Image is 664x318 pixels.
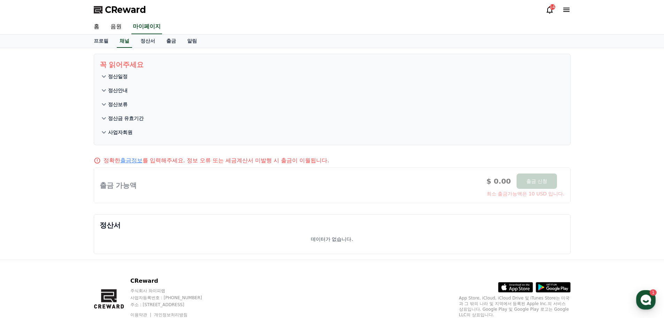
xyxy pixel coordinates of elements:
[105,20,127,34] a: 음원
[100,83,565,97] button: 정산안내
[46,221,90,239] a: 1대화
[71,221,73,227] span: 1
[161,35,182,48] a: 출금
[117,35,132,48] a: 채널
[108,232,116,237] span: 설정
[88,20,105,34] a: 홈
[130,302,215,308] p: 주소 : [STREET_ADDRESS]
[135,35,161,48] a: 정산서
[131,20,162,34] a: 마이페이지
[130,295,215,301] p: 사업자등록번호 : [PHONE_NUMBER]
[100,97,565,111] button: 정산보류
[108,101,128,108] p: 정산보류
[130,277,215,285] p: CReward
[108,73,128,80] p: 정산일정
[64,232,72,238] span: 대화
[154,312,188,317] a: 개인정보처리방침
[100,69,565,83] button: 정산일정
[2,221,46,239] a: 홈
[100,125,565,139] button: 사업자회원
[459,295,571,318] p: App Store, iCloud, iCloud Drive 및 iTunes Store는 미국과 그 밖의 나라 및 지역에서 등록된 Apple Inc.의 서비스 상표입니다. Goo...
[545,6,554,14] a: 14
[100,111,565,125] button: 정산금 유효기간
[22,232,26,237] span: 홈
[88,35,114,48] a: 프로필
[108,115,144,122] p: 정산금 유효기간
[105,4,146,15] span: CReward
[182,35,203,48] a: 알림
[550,4,555,10] div: 14
[90,221,134,239] a: 설정
[100,60,565,69] p: 꼭 읽어주세요
[120,157,143,164] a: 출금정보
[104,156,329,165] p: 정확한 를 입력해주세요. 정보 오류 또는 세금계산서 미발행 시 출금이 이월됩니다.
[108,87,128,94] p: 정산안내
[130,288,215,294] p: 주식회사 와이피랩
[94,4,146,15] a: CReward
[108,129,132,136] p: 사업자회원
[311,236,353,243] p: 데이터가 없습니다.
[100,220,565,230] p: 정산서
[130,312,152,317] a: 이용약관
